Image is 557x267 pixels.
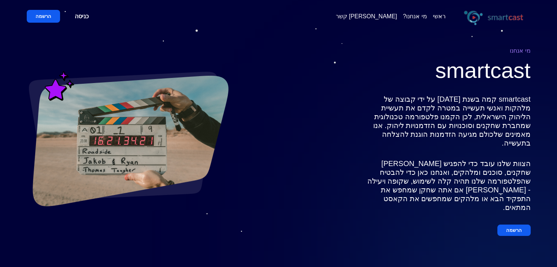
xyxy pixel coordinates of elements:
[27,10,60,23] button: הרשמה
[403,13,427,20] a: מי אנחנו?
[27,59,234,210] img: phone
[363,95,530,147] p: smartcast קמה בשנת [DATE] על ידי קבוצה של מלהקות ואנשי תעשייה במטרה לקדם את תעשיית הליהוק הישראלי...
[435,58,530,83] span: smartcast
[336,13,397,20] span: [PERSON_NAME] קשר
[457,6,531,27] img: phone
[510,48,530,54] span: מי אנחנו
[497,225,531,236] button: הרשמה
[363,159,530,212] p: הצוות שלנו עובד כדי להפגיש [PERSON_NAME] שחקנים, סוכנים ומלהקים, ואנחנו כאן כדי להבטיח שהפלטפורמה...
[66,10,97,23] a: כניסה
[433,13,446,20] a: ראשי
